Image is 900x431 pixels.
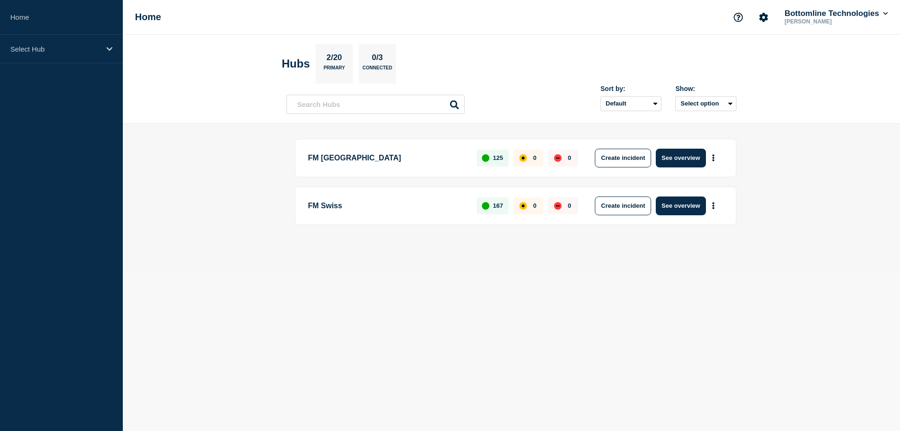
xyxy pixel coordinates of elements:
button: Create incident [595,197,651,215]
p: Primary [323,65,345,75]
p: 125 [493,154,503,161]
button: Create incident [595,149,651,167]
button: More actions [707,197,720,214]
p: 167 [493,202,503,209]
input: Search Hubs [286,95,465,114]
button: Select option [675,96,736,111]
div: Sort by: [600,85,661,92]
h2: Hubs [282,57,310,70]
div: up [482,154,489,162]
p: 2/20 [323,53,345,65]
button: See overview [656,197,705,215]
h1: Home [135,12,161,23]
p: Connected [362,65,392,75]
div: down [554,154,562,162]
p: 0/3 [368,53,387,65]
select: Sort by [600,96,661,111]
p: 0 [568,202,571,209]
button: Account settings [754,8,773,27]
p: 0 [533,154,536,161]
p: 0 [568,154,571,161]
button: See overview [656,149,705,167]
div: Show: [675,85,736,92]
button: Support [728,8,748,27]
p: Select Hub [10,45,100,53]
p: FM Swiss [308,197,466,215]
p: [PERSON_NAME] [783,18,880,25]
p: 0 [533,202,536,209]
div: down [554,202,562,210]
button: More actions [707,149,720,166]
div: affected [519,202,527,210]
button: Bottomline Technologies [783,9,890,18]
div: affected [519,154,527,162]
div: up [482,202,489,210]
p: FM [GEOGRAPHIC_DATA] [308,149,466,167]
